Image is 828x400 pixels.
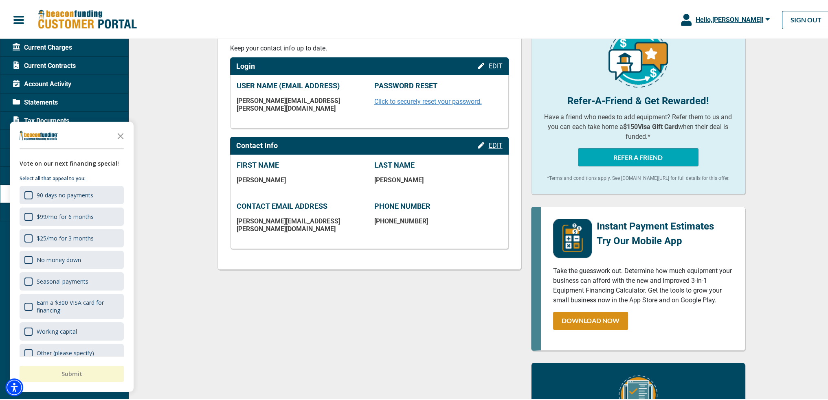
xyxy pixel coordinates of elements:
a: Click to securely reset your password. [374,96,482,104]
p: FIRST NAME [237,159,365,168]
p: PHONE NUMBER [374,200,502,209]
p: PASSWORD RESET [374,80,502,89]
p: [PERSON_NAME] [374,175,502,182]
p: Try Our Mobile App [597,232,714,247]
img: mobile-app-logo.png [553,217,592,256]
img: Beacon Funding Customer Portal Logo [37,8,137,28]
img: refer-a-friend-icon.png [608,26,668,86]
p: [PERSON_NAME][EMAIL_ADDRESS][PERSON_NAME][DOMAIN_NAME] [237,216,365,231]
p: *Terms and conditions apply. See [DOMAIN_NAME][URL] for full details for this offer. [544,173,733,180]
p: USER NAME (EMAIL ADDRESS) [237,80,365,89]
span: Tax Documents [13,114,69,124]
span: Statements [13,96,58,106]
a: DOWNLOAD NOW [553,310,628,328]
img: Company logo [20,129,58,139]
span: EDIT [489,140,503,148]
div: 90 days no payments [20,184,124,203]
p: Instant Payment Estimates [597,217,714,232]
div: Accessibility Menu [5,377,23,395]
h2: Contact Info [236,140,278,149]
span: Current Contracts [13,59,76,69]
button: REFER A FRIEND [578,146,698,165]
div: Seasonal payments [20,271,124,289]
p: Have a friend who needs to add equipment? Refer them to us and you can each take home a when thei... [544,111,733,140]
div: Working capital [37,326,77,334]
div: Vote on our next financing special! [20,157,124,166]
span: EDIT [489,61,503,68]
p: Keep your contact info up to date. [230,42,509,52]
p: Refer-A-Friend & Get Rewarded! [544,92,733,107]
p: [PERSON_NAME][EMAIL_ADDRESS][PERSON_NAME][DOMAIN_NAME] [237,95,365,111]
div: Working capital [20,321,124,339]
div: $99/mo for 6 months [37,211,94,219]
p: Take the guesswork out. Determine how much equipment your business can afford with the new and im... [553,264,733,304]
p: Select all that appeal to you: [20,173,124,181]
div: No money down [37,254,81,262]
div: Seasonal payments [37,276,88,284]
div: Earn a $300 VISA card for financing [20,292,124,317]
div: Survey [10,120,134,390]
div: $99/mo for 6 months [20,206,124,224]
span: Current Charges [13,41,72,51]
div: 90 days no payments [37,190,93,197]
div: Other (please specify) [37,348,94,355]
div: $25/mo for 3 months [20,227,124,246]
span: Account Activity [13,78,71,87]
p: [PHONE_NUMBER] [374,216,502,223]
div: Earn a $300 VISA card for financing [37,297,119,313]
p: [PERSON_NAME] [237,175,365,182]
div: $25/mo for 3 months [37,233,94,240]
div: No money down [20,249,124,267]
button: Close the survey [112,126,129,142]
button: Submit [20,364,124,380]
b: $150 Visa Gift Card [623,121,678,129]
h2: Login [236,60,255,69]
p: CONTACT EMAIL ADDRESS [237,200,365,209]
p: LAST NAME [374,159,502,168]
span: Hello, [PERSON_NAME] ! [696,14,763,22]
div: Other (please specify) [20,342,124,361]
